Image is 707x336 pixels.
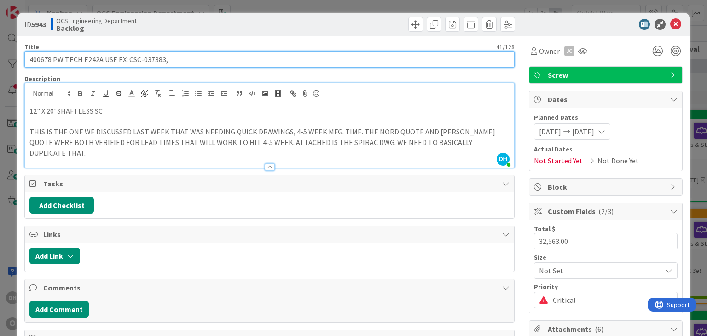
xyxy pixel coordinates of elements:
span: Custom Fields [548,206,666,217]
div: JC [564,46,574,56]
p: THIS IS THE ONE WE DISCUSSED LAST WEEK THAT WAS NEEDING QUICK DRAWINGS, 4-5 WEEK MFG. TIME. THE N... [29,127,509,158]
span: Support [19,1,42,12]
span: Block [548,181,666,192]
span: Attachments [548,324,666,335]
span: Actual Dates [534,145,678,154]
div: Priority [534,284,678,290]
span: DH [497,153,510,166]
span: Critical [553,294,657,307]
span: Screw [548,70,666,81]
p: 12" X 20' SHAFTLESS SC [29,106,509,116]
span: [DATE] [539,126,561,137]
button: Add Link [29,248,80,264]
button: Add Checklist [29,197,94,214]
span: Comments [43,282,497,293]
span: OCS Engineering Department [56,17,137,24]
span: Dates [548,94,666,105]
span: Description [24,75,60,83]
button: Add Comment [29,301,89,318]
span: Not Started Yet [534,155,583,166]
label: Total $ [534,225,556,233]
div: 41 / 128 [42,43,514,51]
span: Links [43,229,497,240]
span: ( 6 ) [595,324,603,334]
div: Size [534,254,678,261]
span: Not Set [539,264,657,277]
span: Planned Dates [534,113,678,122]
span: [DATE] [572,126,594,137]
span: ID [24,19,46,30]
span: Owner [539,46,560,57]
span: Not Done Yet [597,155,639,166]
input: type card name here... [24,51,514,68]
b: 5943 [31,20,46,29]
span: ( 2/3 ) [598,207,614,216]
span: Tasks [43,178,497,189]
label: Title [24,43,39,51]
b: Backlog [56,24,137,32]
